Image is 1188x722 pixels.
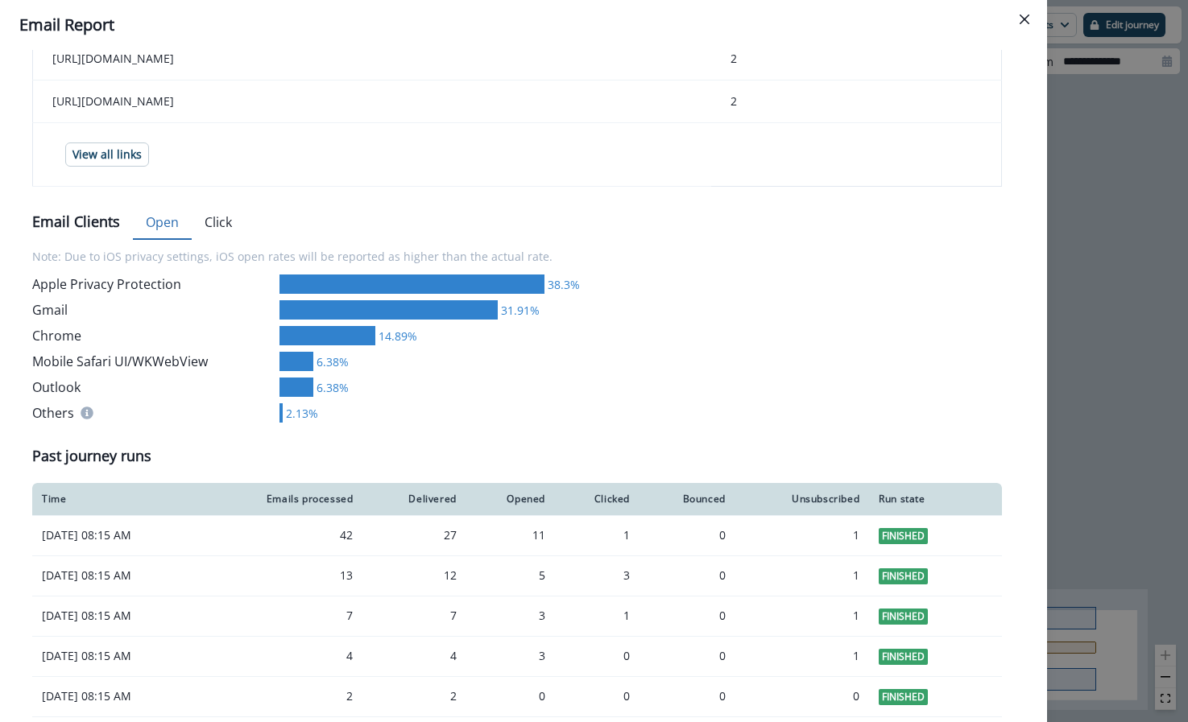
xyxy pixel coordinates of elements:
[476,608,545,624] div: 3
[42,527,190,543] p: [DATE] 08:15 AM
[42,688,190,704] p: [DATE] 08:15 AM
[372,527,456,543] div: 27
[879,689,928,705] span: Finished
[476,567,545,584] div: 5
[192,206,245,240] button: Click
[745,493,860,505] div: Unsubscribed
[649,608,726,624] div: 0
[19,13,1028,37] div: Email Report
[209,688,354,704] div: 2
[476,527,545,543] div: 11
[711,38,1002,80] td: 2
[209,648,354,664] div: 4
[372,567,456,584] div: 12
[565,493,630,505] div: Clicked
[711,80,1002,123] td: 2
[745,527,860,543] div: 1
[476,688,545,704] div: 0
[649,527,726,543] div: 0
[649,493,726,505] div: Bounced
[565,567,630,584] div: 3
[32,445,151,467] p: Past journey runs
[32,238,1002,274] p: Note: Due to iOS privacy settings, iOS open rates will be reported as higher than the actual rate.
[565,608,630,624] div: 1
[565,688,630,704] div: 0
[209,567,354,584] div: 13
[133,206,192,240] button: Open
[32,211,120,233] p: Email Clients
[1012,6,1037,32] button: Close
[649,648,726,664] div: 0
[649,567,726,584] div: 0
[745,608,860,624] div: 1
[476,648,545,664] div: 3
[372,608,456,624] div: 7
[476,493,545,505] div: Opened
[32,378,273,397] div: Outlook
[65,142,149,167] button: View all links
[879,649,928,665] span: Finished
[745,648,860,664] div: 1
[33,38,711,80] td: [URL][DOMAIN_NAME]
[42,648,190,664] p: [DATE] 08:15 AM
[879,493,992,505] div: Run state
[313,379,349,396] div: 6.38%
[565,527,630,543] div: 1
[42,608,190,624] p: [DATE] 08:15 AM
[544,276,580,293] div: 38.3%
[42,493,190,505] div: Time
[879,528,928,544] span: Finished
[565,648,630,664] div: 0
[209,608,354,624] div: 7
[42,567,190,584] p: [DATE] 08:15 AM
[745,688,860,704] div: 0
[879,609,928,625] span: Finished
[33,80,711,123] td: [URL][DOMAIN_NAME]
[32,403,273,423] div: Others
[32,274,273,294] div: Apple Privacy Protection
[209,493,354,505] div: Emails processed
[72,148,142,162] p: View all links
[745,567,860,584] div: 1
[313,353,349,370] div: 6.38%
[283,405,318,422] div: 2.13%
[375,328,417,344] div: 14.89%
[32,326,273,345] div: Chrome
[649,688,726,704] div: 0
[32,300,273,320] div: Gmail
[32,352,273,371] div: Mobile Safari UI/WKWebView
[372,493,456,505] div: Delivered
[879,568,928,584] span: Finished
[498,302,540,319] div: 31.91%
[372,688,456,704] div: 2
[372,648,456,664] div: 4
[209,527,354,543] div: 42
